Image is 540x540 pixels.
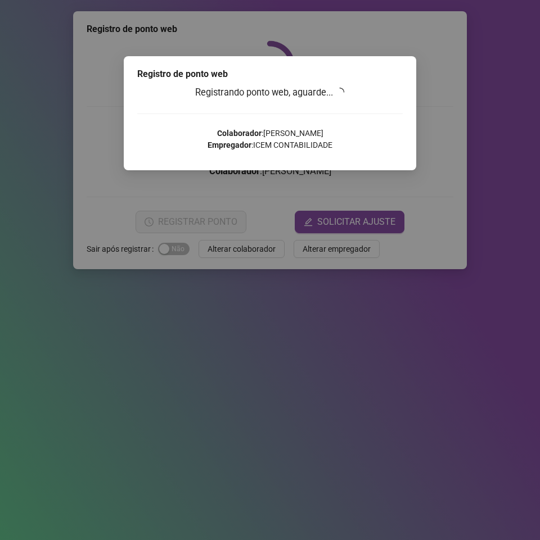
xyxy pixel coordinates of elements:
strong: Colaborador [217,129,262,138]
strong: Empregador [208,140,251,149]
span: loading [335,87,345,97]
div: Registro de ponto web [137,67,403,81]
p: : [PERSON_NAME] : ICEM CONTABILIDADE [137,128,403,151]
h3: Registrando ponto web, aguarde... [137,85,403,100]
